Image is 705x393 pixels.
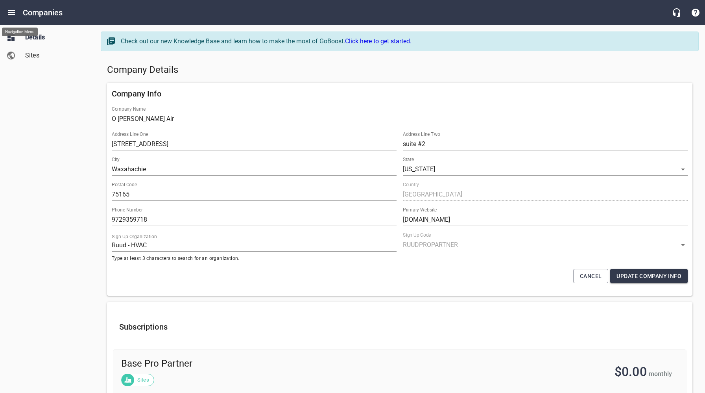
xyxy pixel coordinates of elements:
[580,271,602,281] span: Cancel
[686,3,705,22] button: Support Portal
[107,64,692,76] h5: Company Details
[403,157,414,162] label: State
[112,255,397,263] span: Type at least 3 characters to search for an organization.
[2,3,21,22] button: Open drawer
[610,269,688,284] button: Update Company Info
[616,271,681,281] span: Update Company Info
[25,33,85,42] span: Details
[112,132,148,137] label: Address Line One
[121,358,397,370] span: Base Pro Partner
[112,107,146,111] label: Company Name
[112,157,120,162] label: City
[112,182,137,187] label: Postal Code
[119,321,680,333] h6: Subscriptions
[649,370,672,378] span: monthly
[133,376,154,384] span: Sites
[121,374,154,386] div: Sites
[403,233,431,237] label: Sign Up Code
[345,37,412,45] a: Click here to get started.
[23,6,63,19] h6: Companies
[121,37,690,46] div: Check out our new Knowledge Base and learn how to make the most of GoBoost.
[112,87,688,100] h6: Company Info
[573,269,608,284] button: Cancel
[403,208,437,212] label: Primary Website
[112,239,397,252] input: Start typing to search organizations
[403,182,419,187] label: Country
[403,132,440,137] label: Address Line Two
[112,208,143,212] label: Phone Number
[667,3,686,22] button: Live Chat
[615,364,647,379] span: $0.00
[25,51,85,60] span: Sites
